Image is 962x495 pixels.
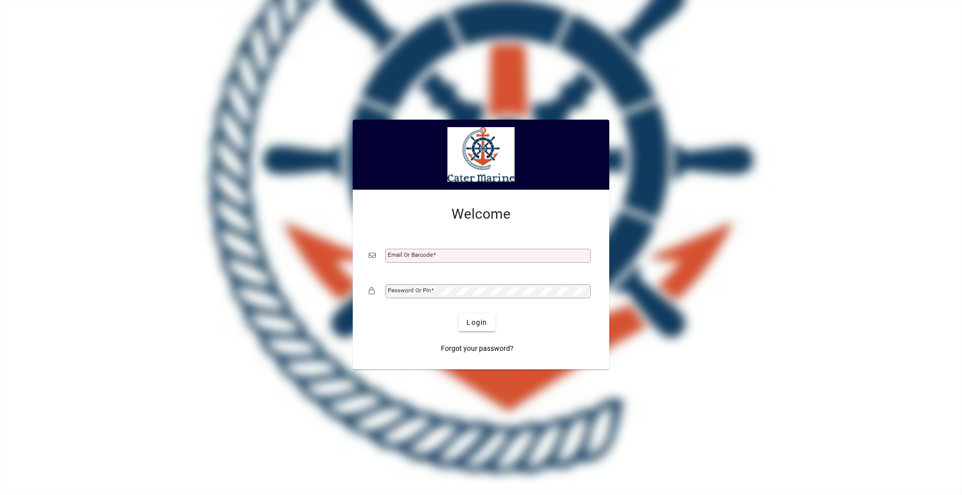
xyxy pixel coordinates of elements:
[369,206,593,223] h2: Welcome
[441,343,514,354] span: Forgot your password?
[466,317,487,328] span: Login
[388,287,431,294] mat-label: Password or Pin
[437,339,518,357] a: Forgot your password?
[458,313,495,331] button: Login
[388,251,433,258] mat-label: Email or Barcode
